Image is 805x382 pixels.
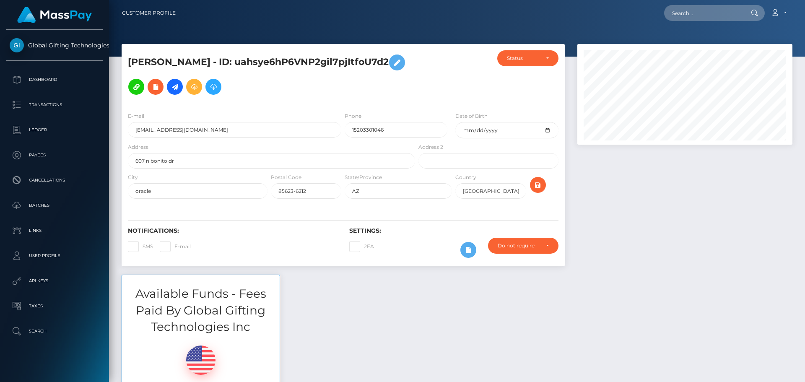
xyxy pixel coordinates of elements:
[6,145,103,166] a: Payees
[186,346,216,375] img: USD.png
[128,174,138,181] label: City
[10,224,99,237] p: Links
[507,55,539,62] div: Status
[6,220,103,241] a: Links
[6,42,103,49] span: Global Gifting Technologies Inc
[6,321,103,342] a: Search
[498,242,539,249] div: Do not require
[128,50,410,99] h5: [PERSON_NAME] - ID: uahsye6hP6VNP2gil7pjItfoU7d2
[6,245,103,266] a: User Profile
[345,112,361,120] label: Phone
[10,325,99,338] p: Search
[349,241,374,252] label: 2FA
[128,227,337,234] h6: Notifications:
[6,195,103,216] a: Batches
[122,4,176,22] a: Customer Profile
[128,143,148,151] label: Address
[6,270,103,291] a: API Keys
[10,199,99,212] p: Batches
[455,174,476,181] label: Country
[128,112,144,120] label: E-mail
[418,143,443,151] label: Address 2
[10,38,24,52] img: Global Gifting Technologies Inc
[10,174,99,187] p: Cancellations
[128,241,153,252] label: SMS
[10,300,99,312] p: Taxes
[10,124,99,136] p: Ledger
[271,174,301,181] label: Postal Code
[6,170,103,191] a: Cancellations
[10,249,99,262] p: User Profile
[10,275,99,287] p: API Keys
[10,73,99,86] p: Dashboard
[17,7,92,23] img: MassPay Logo
[122,286,280,335] h3: Available Funds - Fees Paid By Global Gifting Technologies Inc
[664,5,743,21] input: Search...
[497,50,558,66] button: Status
[345,174,382,181] label: State/Province
[160,241,191,252] label: E-mail
[10,149,99,161] p: Payees
[167,79,183,95] a: Initiate Payout
[6,94,103,115] a: Transactions
[455,112,488,120] label: Date of Birth
[6,120,103,140] a: Ledger
[6,296,103,317] a: Taxes
[349,227,558,234] h6: Settings:
[6,69,103,90] a: Dashboard
[10,99,99,111] p: Transactions
[488,238,558,254] button: Do not require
